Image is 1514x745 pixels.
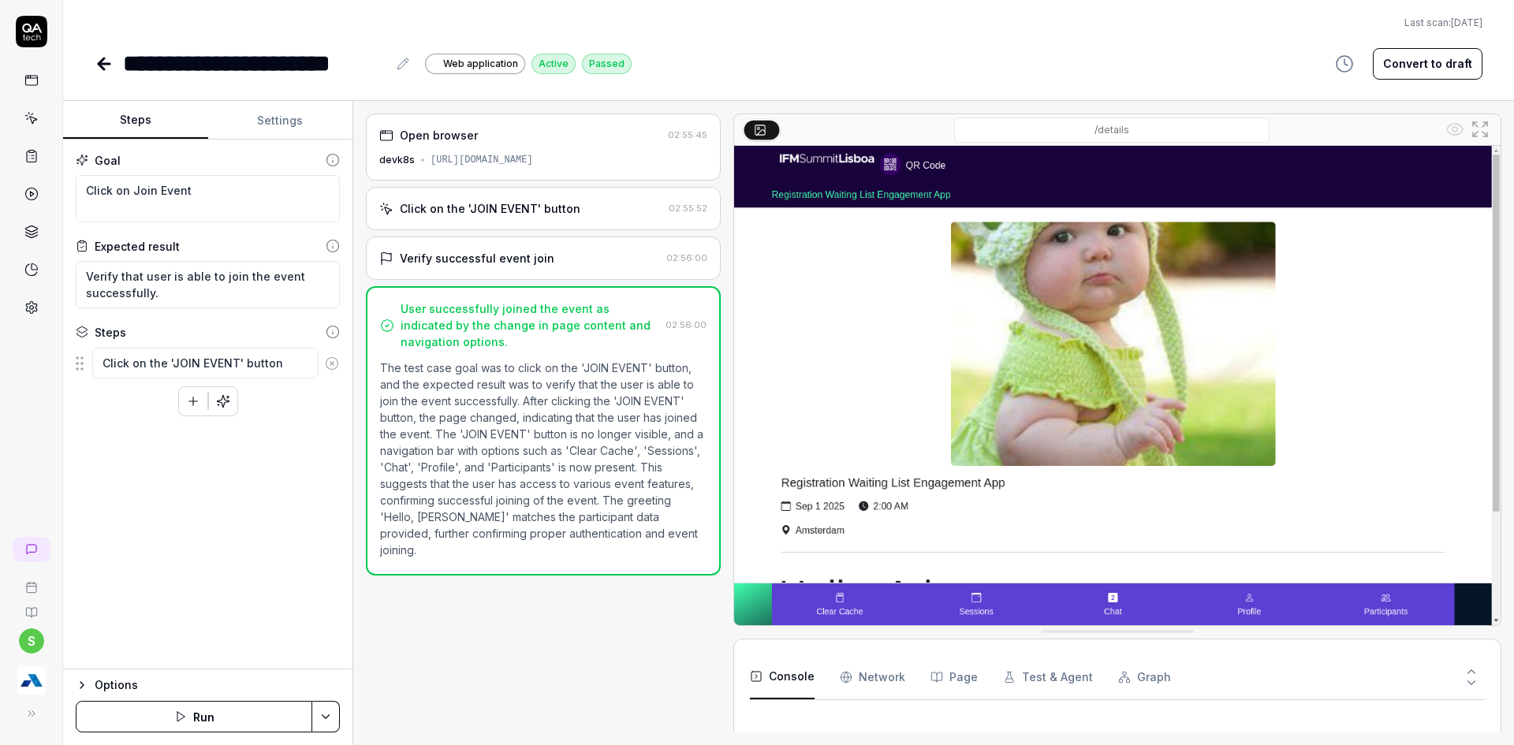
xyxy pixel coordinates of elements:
[208,102,353,140] button: Settings
[425,53,525,74] a: Web application
[443,57,518,71] span: Web application
[95,676,340,695] div: Options
[400,250,554,266] div: Verify successful event join
[930,655,978,699] button: Page
[76,701,312,732] button: Run
[668,129,707,140] time: 02:55:45
[1373,48,1482,80] button: Convert to draft
[6,654,56,698] button: Azavista Logo
[666,252,707,263] time: 02:56:00
[1451,17,1482,28] time: [DATE]
[19,628,44,654] button: s
[1326,48,1363,80] button: View version history
[95,238,180,255] div: Expected result
[6,594,56,619] a: Documentation
[431,153,533,167] div: [URL][DOMAIN_NAME]
[63,102,208,140] button: Steps
[734,146,1501,625] img: Screenshot
[379,153,415,167] div: devk8s
[1118,655,1171,699] button: Graph
[1404,16,1482,30] span: Last scan:
[400,127,478,143] div: Open browser
[666,319,707,330] time: 02:56:00
[319,348,345,379] button: Remove step
[17,666,46,695] img: Azavista Logo
[400,200,580,217] div: Click on the 'JOIN EVENT' button
[76,347,340,380] div: Suggestions
[582,54,632,74] div: Passed
[1442,117,1467,142] button: Show all interative elements
[380,359,707,558] p: The test case goal was to click on the 'JOIN EVENT' button, and the expected result was to verify...
[6,568,56,594] a: Book a call with us
[1404,16,1482,30] button: Last scan:[DATE]
[840,655,905,699] button: Network
[95,152,121,169] div: Goal
[95,324,126,341] div: Steps
[1003,655,1093,699] button: Test & Agent
[750,655,815,699] button: Console
[76,676,340,695] button: Options
[401,300,659,350] div: User successfully joined the event as indicated by the change in page content and navigation opti...
[669,203,707,214] time: 02:55:52
[1467,117,1493,142] button: Open in full screen
[531,54,576,74] div: Active
[13,537,50,562] a: New conversation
